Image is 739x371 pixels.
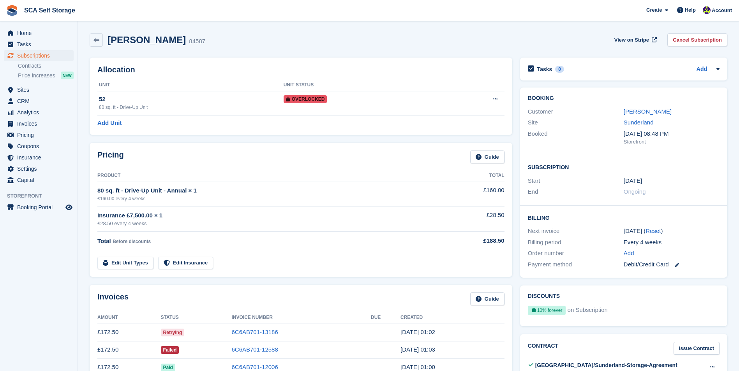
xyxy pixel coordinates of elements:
span: Retrying [161,329,185,336]
span: Ongoing [624,188,646,195]
h2: Pricing [97,150,124,163]
div: 0 [555,66,564,73]
a: Guide [470,150,504,163]
h2: Tasks [537,66,552,73]
a: menu [4,107,74,118]
span: on Subscription [568,306,608,318]
span: Failed [161,346,179,354]
div: [DATE] ( ) [624,227,720,236]
span: View on Stripe [614,36,649,44]
div: 80 sq. ft - Drive-Up Unit [99,104,284,111]
span: Coupons [17,141,64,152]
span: Help [685,6,696,14]
td: £172.50 [97,341,161,359]
span: Capital [17,175,64,185]
time: 2025-09-23 00:02:07 UTC [400,329,435,335]
a: Edit Unit Types [97,257,153,269]
td: £172.50 [97,324,161,341]
div: NEW [61,72,74,79]
div: Billing period [528,238,624,247]
div: Booked [528,129,624,146]
div: Storefront [624,138,720,146]
th: Unit [97,79,284,91]
span: Analytics [17,107,64,118]
span: Home [17,28,64,38]
div: Insurance £7,500.00 × 1 [97,211,441,220]
span: Subscriptions [17,50,64,61]
div: [GEOGRAPHIC_DATA]/Sunderland-Storage-Agreement [535,361,677,369]
h2: Invoices [97,292,129,305]
a: 6C6AB701-12006 [232,364,278,370]
span: Settings [17,163,64,174]
div: Start [528,177,624,185]
a: SCA Self Storage [21,4,78,17]
div: 84587 [189,37,205,46]
div: £188.50 [441,236,504,245]
a: menu [4,163,74,174]
a: Add Unit [97,119,122,128]
h2: Allocation [97,65,504,74]
div: 80 sq. ft - Drive-Up Unit - Annual × 1 [97,186,441,195]
div: End [528,187,624,196]
a: menu [4,50,74,61]
div: Customer [528,107,624,116]
span: Overlocked [284,95,327,103]
td: £28.50 [441,206,504,232]
span: Pricing [17,129,64,140]
div: 10% forever [528,306,566,315]
span: Price increases [18,72,55,79]
a: [PERSON_NAME] [624,108,672,115]
div: Every 4 weeks [624,238,720,247]
a: menu [4,129,74,140]
a: View on Stripe [611,33,658,46]
span: Sites [17,84,64,95]
div: Payment method [528,260,624,269]
time: 2025-08-26 00:03:55 UTC [400,346,435,353]
a: menu [4,202,74,213]
th: Due [371,311,400,324]
th: Status [161,311,232,324]
a: Price increases NEW [18,71,74,80]
h2: Discounts [528,293,720,299]
a: menu [4,96,74,107]
a: Cancel Subscription [667,33,727,46]
h2: Billing [528,213,720,221]
td: £160.00 [441,182,504,206]
div: [DATE] 08:48 PM [624,129,720,138]
span: Before discounts [113,239,151,244]
a: menu [4,84,74,95]
span: Insurance [17,152,64,163]
th: Created [400,311,504,324]
th: Invoice Number [232,311,371,324]
span: Create [646,6,662,14]
a: Issue Contract [674,342,720,355]
time: 2025-07-29 00:00:20 UTC [400,364,435,370]
th: Unit Status [284,79,444,91]
div: 52 [99,95,284,104]
h2: Subscription [528,163,720,171]
span: CRM [17,96,64,107]
a: menu [4,118,74,129]
span: Booking Portal [17,202,64,213]
h2: Contract [528,342,559,355]
a: Add [697,65,707,74]
a: menu [4,175,74,185]
h2: Booking [528,95,720,101]
div: Next invoice [528,227,624,236]
th: Total [441,170,504,182]
th: Product [97,170,441,182]
a: menu [4,28,74,38]
a: Preview store [64,203,74,212]
a: menu [4,141,74,152]
span: Storefront [7,192,78,200]
div: Site [528,118,624,127]
span: Invoices [17,118,64,129]
img: Thomas Webb [703,6,711,14]
a: Reset [646,227,661,234]
a: Edit Insurance [158,257,213,269]
span: Tasks [17,39,64,50]
a: Sunderland [624,119,654,126]
div: £28.50 every 4 weeks [97,220,441,227]
a: Guide [470,292,504,305]
img: stora-icon-8386f47178a22dfd0bd8f6a31ec36ba5ce8667c1dd55bd0f319d3a0aa187defe.svg [6,5,18,16]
